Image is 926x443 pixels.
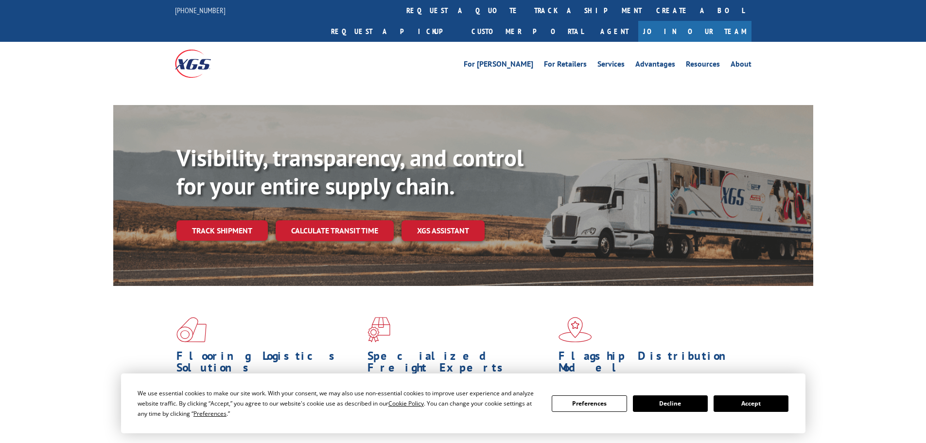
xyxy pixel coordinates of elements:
[324,21,464,42] a: Request a pickup
[544,60,587,71] a: For Retailers
[176,142,524,201] b: Visibility, transparency, and control for your entire supply chain.
[121,373,805,433] div: Cookie Consent Prompt
[138,388,540,419] div: We use essential cookies to make our site work. With your consent, we may also use non-essential ...
[591,21,638,42] a: Agent
[552,395,627,412] button: Preferences
[176,220,268,241] a: Track shipment
[193,409,227,418] span: Preferences
[367,350,551,378] h1: Specialized Freight Experts
[176,350,360,378] h1: Flooring Logistics Solutions
[638,21,751,42] a: Join Our Team
[714,395,788,412] button: Accept
[635,60,675,71] a: Advantages
[276,220,394,241] a: Calculate transit time
[633,395,708,412] button: Decline
[464,60,533,71] a: For [PERSON_NAME]
[176,317,207,342] img: xgs-icon-total-supply-chain-intelligence-red
[731,60,751,71] a: About
[597,60,625,71] a: Services
[388,399,424,408] span: Cookie Policy
[175,5,226,15] a: [PHONE_NUMBER]
[686,60,720,71] a: Resources
[464,21,591,42] a: Customer Portal
[559,350,742,378] h1: Flagship Distribution Model
[559,317,592,342] img: xgs-icon-flagship-distribution-model-red
[402,220,485,241] a: XGS ASSISTANT
[367,317,390,342] img: xgs-icon-focused-on-flooring-red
